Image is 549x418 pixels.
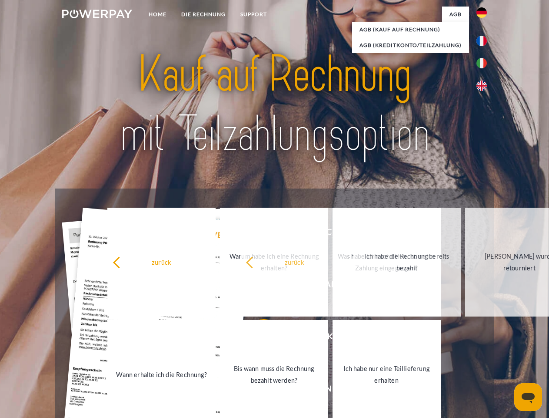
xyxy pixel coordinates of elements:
div: Ich habe nur eine Teillieferung erhalten [338,363,436,386]
div: zurück [113,256,210,268]
div: Bis wann muss die Rechnung bezahlt werden? [225,363,323,386]
img: de [476,7,487,18]
img: logo-powerpay-white.svg [62,10,132,18]
div: Wann erhalte ich die Rechnung? [113,368,210,380]
a: SUPPORT [233,7,274,22]
a: AGB (Kreditkonto/Teilzahlung) [352,37,469,53]
a: DIE RECHNUNG [174,7,233,22]
img: it [476,58,487,68]
div: Ich habe die Rechnung bereits bezahlt [358,250,456,274]
a: Home [141,7,174,22]
img: fr [476,36,487,46]
img: title-powerpay_de.svg [83,42,466,167]
div: Warum habe ich eine Rechnung erhalten? [225,250,323,274]
div: zurück [246,256,343,268]
iframe: Schaltfläche zum Öffnen des Messaging-Fensters [514,383,542,411]
a: AGB (Kauf auf Rechnung) [352,22,469,37]
a: agb [442,7,469,22]
img: en [476,81,487,91]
